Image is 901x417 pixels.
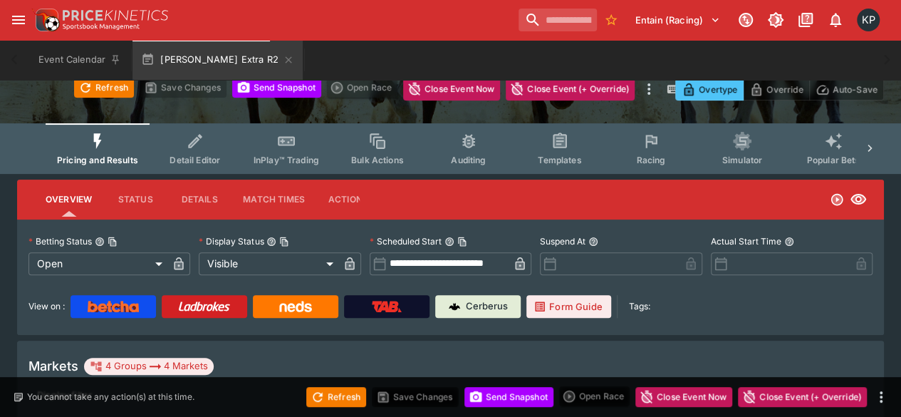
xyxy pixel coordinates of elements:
div: Visible [199,252,338,275]
button: Notifications [823,7,848,33]
button: Display StatusCopy To Clipboard [266,237,276,247]
span: Auditing [451,155,486,165]
span: Bulk Actions [351,155,404,165]
button: Copy To Clipboard [457,237,467,247]
p: Scheduled Start [370,235,442,247]
button: Event Calendar [30,40,130,80]
span: Racing [636,155,665,165]
button: Status [103,182,167,217]
button: Overtype [675,78,744,101]
button: open drawer [6,7,31,33]
span: Popular Bets [806,155,860,165]
div: Start From [675,78,884,101]
p: Overtype [699,82,737,97]
span: Pricing and Results [57,155,138,165]
button: No Bookmarks [600,9,623,31]
button: Send Snapshot [232,78,321,98]
img: PriceKinetics Logo [31,6,60,34]
button: more [640,78,657,101]
button: [PERSON_NAME] Extra R2 [132,40,303,80]
label: View on : [28,295,65,318]
span: Templates [538,155,581,165]
button: Select Tenant [627,9,729,31]
button: Close Event Now [635,387,732,407]
button: Refresh [306,387,366,407]
img: Betcha [88,301,139,312]
button: Copy To Clipboard [279,237,289,247]
button: Toggle light/dark mode [763,7,788,33]
span: Simulator [722,155,762,165]
span: Detail Editor [170,155,220,165]
p: Suspend At [540,235,585,247]
p: Betting Status [28,235,92,247]
button: Actual Start Time [784,237,794,247]
label: Tags: [629,295,650,318]
p: Display Status [199,235,264,247]
p: Override [766,82,803,97]
span: InPlay™ Trading [254,155,319,165]
button: Refresh [74,78,134,98]
h5: Markets [28,358,78,374]
p: You cannot take any action(s) at this time. [27,391,194,403]
button: Match Times [231,182,316,217]
div: split button [559,386,630,406]
button: Details [167,182,231,217]
button: Close Event (+ Override) [506,78,635,101]
button: Override [743,78,809,101]
button: Close Event Now [403,78,500,101]
img: Cerberus [449,301,460,312]
div: Event type filters [46,123,855,174]
svg: Visible [850,191,867,208]
button: Actions [316,182,380,217]
img: Ladbrokes [178,301,230,312]
img: Neds [279,301,311,312]
button: Connected to PK [733,7,759,33]
div: Kedar Pandit [857,9,880,31]
button: Overview [34,182,103,217]
img: PriceKinetics [63,10,168,21]
button: Send Snapshot [464,387,553,407]
button: Betting StatusCopy To Clipboard [95,237,105,247]
a: Cerberus [435,295,521,318]
p: Auto-Save [833,82,877,97]
button: Documentation [793,7,818,33]
button: Copy To Clipboard [108,237,118,247]
button: Kedar Pandit [853,4,884,36]
button: Scheduled StartCopy To Clipboard [444,237,454,247]
p: Cerberus [466,299,508,314]
p: Actual Start Time [711,235,781,247]
svg: Open [830,192,844,207]
div: split button [327,78,397,98]
button: Suspend At [588,237,598,247]
img: Sportsbook Management [63,24,140,30]
img: TabNZ [372,301,402,312]
input: search [519,9,597,31]
div: 4 Groups 4 Markets [90,358,208,375]
div: Open [28,252,167,275]
button: Auto-Save [809,78,884,101]
a: Form Guide [526,295,611,318]
button: more [873,388,890,406]
button: Close Event (+ Override) [738,387,867,407]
